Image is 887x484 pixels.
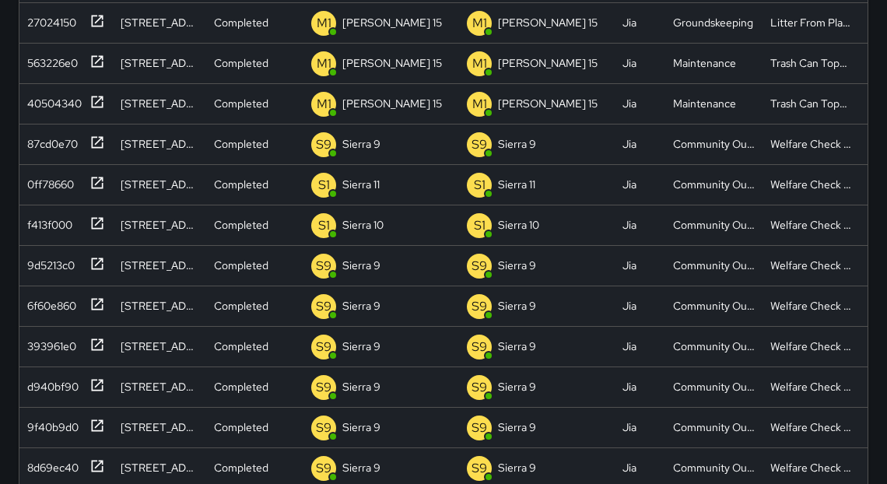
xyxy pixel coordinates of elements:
[342,136,380,152] p: Sierra 9
[770,258,852,273] div: Welfare Check Conducted
[770,419,852,435] div: Welfare Check Conducted
[317,54,331,73] p: M1
[472,95,487,114] p: M1
[342,379,380,395] p: Sierra 9
[121,460,198,475] div: 700 Washington Street
[472,257,487,275] p: S9
[472,338,487,356] p: S9
[622,379,636,395] div: Jia
[121,177,198,192] div: 362 17th Street
[622,55,636,71] div: Jia
[472,14,487,33] p: M1
[21,251,75,273] div: 9d5213c0
[673,96,736,111] div: Maintenance
[317,14,331,33] p: M1
[622,136,636,152] div: Jia
[21,454,79,475] div: 8d69ec40
[21,292,76,314] div: 6f60e860
[622,217,636,233] div: Jia
[21,89,82,111] div: 40504340
[673,338,755,354] div: Community Outreach
[214,298,268,314] p: Completed
[472,54,487,73] p: M1
[770,338,852,354] div: Welfare Check Conducted
[121,258,198,273] div: 513 8th Street
[472,297,487,316] p: S9
[498,419,536,435] p: Sierra 9
[121,217,198,233] div: 370 17th Street
[121,298,198,314] div: 730 Washington Street
[474,216,486,235] p: S1
[498,379,536,395] p: Sierra 9
[214,55,268,71] p: Completed
[673,460,755,475] div: Community Outreach
[121,136,198,152] div: 538 9th Street
[472,419,487,437] p: S9
[770,379,852,395] div: Welfare Check Conducted
[21,413,79,435] div: 9f40b9d0
[214,460,268,475] p: Completed
[770,96,852,111] div: Trash Can Topped Off Wiped Down
[770,298,852,314] div: Welfare Check Conducted
[673,258,755,273] div: Community Outreach
[316,135,331,154] p: S9
[214,15,268,30] p: Completed
[121,338,198,354] div: 730 Washington Street
[342,217,384,233] p: Sierra 10
[214,258,268,273] p: Completed
[318,176,330,195] p: S1
[214,419,268,435] p: Completed
[622,338,636,354] div: Jia
[622,15,636,30] div: Jia
[498,460,536,475] p: Sierra 9
[342,419,380,435] p: Sierra 9
[316,338,331,356] p: S9
[622,419,636,435] div: Jia
[342,298,380,314] p: Sierra 9
[342,15,442,30] p: [PERSON_NAME] 15
[21,9,76,30] div: 27024150
[342,55,442,71] p: [PERSON_NAME] 15
[673,136,755,152] div: Community Outreach
[498,96,598,111] p: [PERSON_NAME] 15
[673,379,755,395] div: Community Outreach
[214,338,268,354] p: Completed
[472,378,487,397] p: S9
[214,217,268,233] p: Completed
[21,211,72,233] div: f413f000
[342,177,380,192] p: Sierra 11
[498,136,536,152] p: Sierra 9
[318,216,330,235] p: S1
[214,96,268,111] p: Completed
[673,217,755,233] div: Community Outreach
[316,297,331,316] p: S9
[622,298,636,314] div: Jia
[770,136,852,152] div: Welfare Check Conducted
[770,217,852,233] div: Welfare Check Conducted
[214,136,268,152] p: Completed
[498,217,539,233] p: Sierra 10
[770,460,852,475] div: Welfare Check Conducted
[214,177,268,192] p: Completed
[121,96,198,111] div: 300 17th Street
[316,459,331,478] p: S9
[21,373,79,395] div: d940bf90
[673,298,755,314] div: Community Outreach
[770,55,852,71] div: Trash Can Topped Off Wiped Down
[21,130,78,152] div: 87cd0e70
[498,258,536,273] p: Sierra 9
[498,338,536,354] p: Sierra 9
[474,176,486,195] p: S1
[498,55,598,71] p: [PERSON_NAME] 15
[673,55,736,71] div: Maintenance
[622,258,636,273] div: Jia
[316,378,331,397] p: S9
[342,258,380,273] p: Sierra 9
[622,177,636,192] div: Jia
[498,15,598,30] p: [PERSON_NAME] 15
[121,379,198,395] div: 722 Washington Street
[121,15,198,30] div: 330 17th Street
[622,96,636,111] div: Jia
[770,177,852,192] div: Welfare Check Conducted
[472,459,487,478] p: S9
